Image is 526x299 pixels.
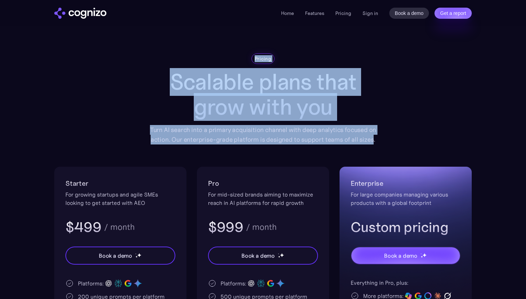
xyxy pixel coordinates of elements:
img: star [137,253,142,257]
img: star [421,256,423,258]
img: star [278,256,280,258]
img: star [422,253,427,257]
img: star [421,253,422,254]
a: Book a demostarstarstar [65,247,175,265]
h3: $999 [208,218,243,236]
a: Features [305,10,324,16]
div: For mid-sized brands aiming to maximize reach in AI platforms for rapid growth [208,190,318,207]
a: Book a demo [389,8,429,19]
div: Platforms: [78,279,104,288]
h2: Pro [208,178,318,189]
div: / month [246,223,277,231]
div: Book a demo [99,251,132,260]
img: star [280,253,284,257]
h1: Scalable plans that grow with you [145,69,381,119]
h2: Enterprise [351,178,461,189]
h3: Custom pricing [351,218,461,236]
a: Sign in [362,9,378,17]
div: Everything in Pro, plus: [351,279,461,287]
img: star [278,253,279,254]
h3: $499 [65,218,101,236]
div: Turn AI search into a primary acquisition channel with deep analytics focused on action. Our ente... [145,125,381,144]
div: Book a demo [384,251,417,260]
a: Home [281,10,294,16]
a: Pricing [335,10,351,16]
a: Get a report [435,8,472,19]
img: star [135,253,136,254]
div: / month [104,223,135,231]
div: Pricing [255,55,271,62]
img: cognizo logo [54,8,106,19]
a: home [54,8,106,19]
div: For large companies managing various products with a global footprint [351,190,461,207]
h2: Starter [65,178,175,189]
a: Book a demostarstarstar [208,247,318,265]
div: For growing startups and agile SMEs looking to get started with AEO [65,190,175,207]
div: Book a demo [241,251,275,260]
a: Book a demostarstarstar [351,247,461,265]
img: star [135,256,138,258]
div: Platforms: [221,279,246,288]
